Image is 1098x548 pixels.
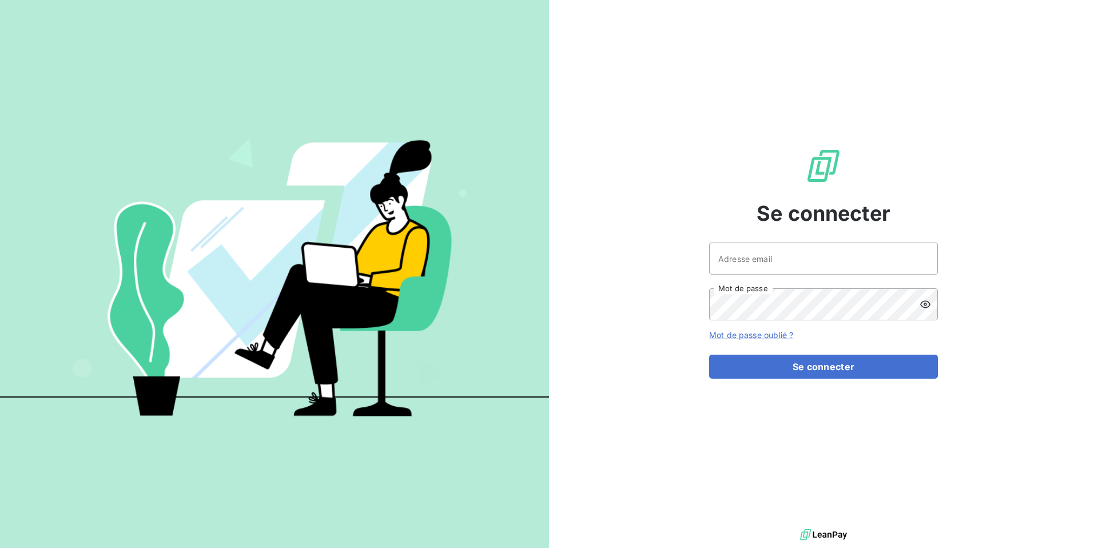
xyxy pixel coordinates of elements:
[709,355,938,379] button: Se connecter
[709,243,938,275] input: placeholder
[709,330,793,340] a: Mot de passe oublié ?
[805,148,842,184] img: Logo LeanPay
[757,198,890,229] span: Se connecter
[800,526,847,543] img: logo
